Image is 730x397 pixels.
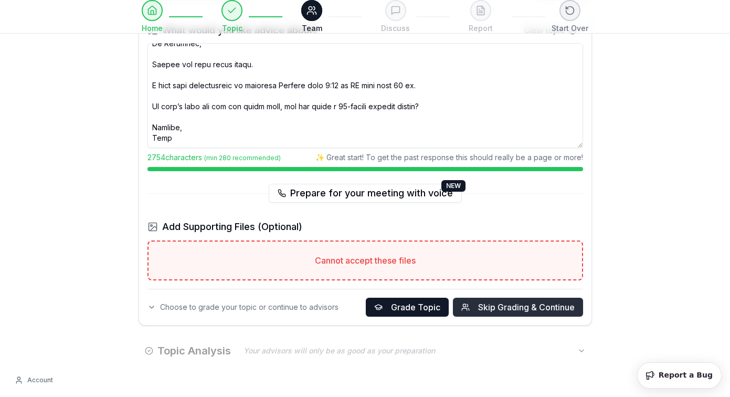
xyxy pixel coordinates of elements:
[160,302,338,312] span: Choose to grade your topic or continue to advisors
[469,23,493,34] span: Report
[222,23,242,34] span: Topic
[381,23,410,34] span: Discuss
[161,254,569,267] p: Cannot accept these files
[147,43,583,148] textarea: Loremip dolo s ametc adipisci elit seddoeius temp inci ut laboree. Do magnaaliq e admini veniamqu...
[391,301,440,314] span: Grade Topic
[162,220,302,234] span: Add Supporting Files (Optional)
[478,301,575,314] span: Skip Grading & Continue
[27,376,53,384] span: Account
[366,298,449,317] button: Grade Topic
[269,184,462,203] button: Prepare for your meeting with voiceNEW
[552,23,588,34] span: Start Over
[441,180,465,192] div: NEW
[453,298,583,317] button: Skip Grading & Continue
[290,186,453,201] span: Prepare for your meeting with voice
[142,23,163,34] span: Home
[204,154,281,162] span: (min 280 recommended)
[8,372,59,389] button: Account
[147,152,281,163] span: 2754 characters
[315,152,583,163] span: ✨ Great start! To get the past response this should really be a page or more!
[302,23,322,34] span: Team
